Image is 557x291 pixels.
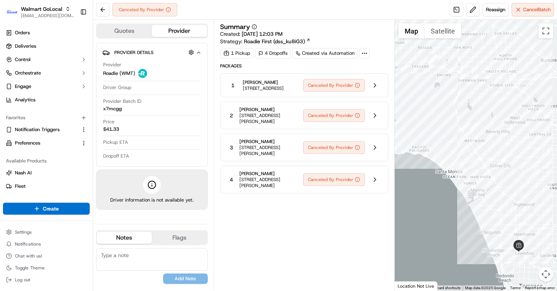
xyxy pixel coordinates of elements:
[512,3,554,16] button: CancelBatch
[486,6,505,13] span: Reassign
[3,124,90,136] button: Notification Triggers
[3,112,90,124] div: Favorites
[3,80,90,92] button: Engage
[7,71,21,85] img: 1736555255976-a54dd68f-1ca7-489b-9aae-adbdc363a1c4
[15,265,45,271] span: Toggle Theme
[255,48,291,58] div: 4 Dropoffs
[469,123,478,132] div: 1
[43,205,59,212] span: Create
[112,3,177,16] button: Canceled By Provider
[429,55,438,65] div: 3
[15,183,26,190] span: Fleet
[127,73,136,82] button: Start new chat
[74,126,90,132] span: Pylon
[397,281,421,291] a: Open this area in Google Maps (opens a new window)
[102,46,201,58] button: Provider Details
[465,286,506,290] span: Map data ©2025 Google
[3,263,90,273] button: Toggle Theme
[15,83,31,90] span: Engage
[461,122,470,132] div: 2
[15,97,35,103] span: Analytics
[138,69,147,78] img: roadie-logo-v2.jpg
[239,145,297,156] span: [STREET_ADDRESS][PERSON_NAME]
[15,43,36,50] span: Deliveries
[103,126,119,133] span: $41.33
[15,56,31,63] span: Control
[6,6,18,18] img: Walmart GoLocal
[220,38,311,45] div: Strategy:
[523,6,551,13] span: Cancel Batch
[7,7,22,22] img: Nash
[483,3,509,16] button: Reassign
[239,171,297,177] span: [PERSON_NAME]
[25,71,122,79] div: Start new chat
[103,98,141,105] span: Provider Batch ID
[239,177,297,189] span: [STREET_ADDRESS][PERSON_NAME]
[525,286,555,290] a: Report a map error
[15,108,57,116] span: Knowledge Base
[6,183,87,190] a: Fleet
[3,137,90,149] button: Preferences
[15,277,30,283] span: Log out
[70,108,120,116] span: API Documentation
[244,38,305,45] span: Roadie First (dss_ku8iG3)
[429,285,461,291] button: Keyboard shortcuts
[52,126,90,132] a: Powered byPylon
[220,63,388,69] span: Packages
[15,229,32,235] span: Settings
[424,23,461,38] button: Show satellite imagery
[303,141,365,154] div: Canceled By Provider
[152,232,207,244] button: Flags
[303,79,365,92] div: Canceled By Provider
[303,173,365,186] button: Canceled By Provider
[239,113,297,124] span: [STREET_ADDRESS][PERSON_NAME]
[15,253,42,259] span: Chat with us!
[21,13,74,19] button: [EMAIL_ADDRESS][DOMAIN_NAME]
[242,31,283,37] span: [DATE] 12:03 PM
[3,94,90,106] a: Analytics
[398,23,424,38] button: Show street map
[538,267,553,282] button: Map camera controls
[7,109,13,115] div: 📗
[239,107,297,113] span: [PERSON_NAME]
[243,85,284,91] span: [STREET_ADDRESS]
[103,61,121,68] span: Provider
[15,70,41,76] span: Orchestrate
[25,79,94,85] div: We're available if you need us!
[220,48,254,58] div: 1 Pickup
[15,241,41,247] span: Notifications
[3,251,90,261] button: Chat with us!
[15,140,40,146] span: Preferences
[114,50,153,56] span: Provider Details
[63,109,69,115] div: 💻
[3,227,90,237] button: Settings
[428,54,437,64] div: 4
[230,112,233,119] span: 2
[15,29,30,36] span: Orders
[103,70,135,77] span: Roadie (WMT)
[110,197,194,203] span: Driver information is not available yet.
[21,5,62,13] button: Walmart GoLocal
[15,170,32,176] span: Nash AI
[103,153,129,159] span: Dropoff ETA
[152,25,207,37] button: Provider
[7,30,136,42] p: Welcome 👋
[303,109,365,122] div: Canceled By Provider
[3,67,90,79] button: Orchestrate
[6,126,78,133] a: Notification Triggers
[3,275,90,285] button: Log out
[230,144,233,151] span: 3
[103,105,122,112] span: x7mcgg
[220,30,283,38] span: Created:
[6,170,87,176] a: Nash AI
[510,286,521,290] a: Terms (opens in new tab)
[103,139,128,146] span: Pickup ETA
[97,25,152,37] button: Quotes
[243,79,284,85] span: [PERSON_NAME]
[3,40,90,52] a: Deliveries
[3,180,90,192] button: Fleet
